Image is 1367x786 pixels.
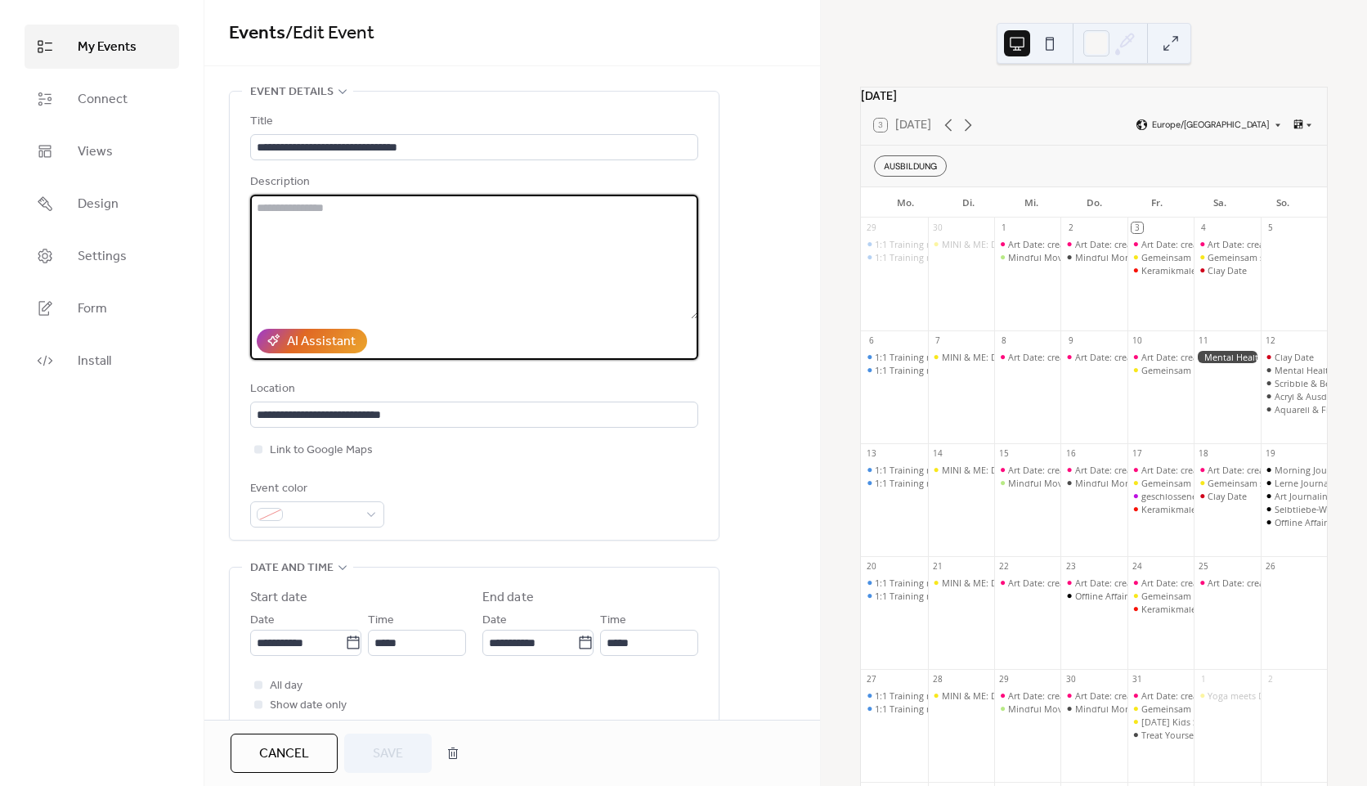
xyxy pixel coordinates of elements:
[1127,264,1194,276] div: Keramikmalerei: Gestalte deinen Selbstliebe-Anker
[229,16,285,52] a: Events
[1261,364,1327,376] div: Mental Health Sunday: Vom Konsumieren ins Kreieren
[875,364,1183,376] div: 1:1 Training mit [PERSON_NAME] (digital oder 5020 [GEOGRAPHIC_DATA])
[1060,464,1127,476] div: Art Date: create & celebrate yourself
[1199,222,1210,234] div: 4
[250,173,695,192] div: Description
[861,703,927,715] div: 1:1 Training mit Caterina (digital oder 5020 Salzburg)
[928,351,994,363] div: MINI & ME: Dein Moment mit Baby
[270,716,341,735] span: Hide end time
[25,234,179,278] a: Settings
[1132,448,1143,460] div: 17
[1127,603,1194,615] div: Keramikmalerei: Gestalte deinen Selbstliebe-Anker
[942,464,1088,476] div: MINI & ME: Dein Moment mit Baby
[1199,448,1210,460] div: 18
[1265,222,1276,234] div: 5
[1132,674,1143,685] div: 31
[78,38,137,57] span: My Events
[1141,264,1353,276] div: Keramikmalerei: Gestalte deinen Selbstliebe-Anker
[937,187,1000,218] div: Di.
[998,448,1010,460] div: 15
[1261,377,1327,389] div: Scribble & Befreiung: Mental Health Weekend
[928,464,994,476] div: MINI & ME: Dein Moment mit Baby
[250,112,695,132] div: Title
[1075,238,1226,250] div: Art Date: create & celebrate yourself
[1065,335,1077,347] div: 9
[928,689,994,702] div: MINI & ME: Dein Moment mit Baby
[866,335,877,347] div: 6
[866,674,877,685] div: 27
[1060,238,1127,250] div: Art Date: create & celebrate yourself
[1261,490,1327,502] div: Art Journaling Workshop
[875,238,1183,250] div: 1:1 Training mit [PERSON_NAME] (digital oder 5020 [GEOGRAPHIC_DATA])
[1141,577,1292,589] div: Art Date: create & celebrate yourself
[1208,490,1247,502] div: Clay Date
[1141,716,1324,728] div: [DATE] Kids Special: Dein Licht darf funkeln
[942,689,1088,702] div: MINI & ME: Dein Moment mit Baby
[1261,503,1327,515] div: Selbtliebe-Workshop: Der ehrliche Weg zurück zu dir - Buchung
[1060,577,1127,589] div: Art Date: create & celebrate yourself
[861,364,927,376] div: 1:1 Training mit Caterina (digital oder 5020 Salzburg)
[1275,351,1314,363] div: Clay Date
[1265,448,1276,460] div: 19
[250,479,381,499] div: Event color
[25,25,179,69] a: My Events
[875,477,1183,489] div: 1:1 Training mit [PERSON_NAME] (digital oder 5020 [GEOGRAPHIC_DATA])
[1265,335,1276,347] div: 12
[250,380,695,399] div: Location
[482,588,534,608] div: End date
[78,247,127,267] span: Settings
[932,335,943,347] div: 7
[1261,477,1327,489] div: Lerne Journaling: Schreiben, das dich verändert
[78,299,107,319] span: Form
[1075,689,1226,702] div: Art Date: create & celebrate yourself
[231,734,338,773] button: Cancel
[1261,464,1327,476] div: Morning Journaling Class: Dein Wochenrückblick
[1127,503,1194,515] div: Keramikmalerei: Gestalte deinen Selbstliebe-Anker
[861,251,927,263] div: 1:1 Training mit Caterina (digital oder 5020 Salzburg)
[1075,464,1226,476] div: Art Date: create & celebrate yourself
[1194,264,1260,276] div: Clay Date
[1199,335,1210,347] div: 11
[861,590,927,602] div: 1:1 Training mit Caterina (digital oder 5020 Salzburg)
[875,351,1183,363] div: 1:1 Training mit [PERSON_NAME] (digital oder 5020 [GEOGRAPHIC_DATA])
[1008,703,1265,715] div: Mindful Moves – Achtsame Körperübungen für mehr Balance
[1261,403,1327,415] div: Aquarell & Flow: Mental Health Weekend
[1141,464,1292,476] div: Art Date: create & celebrate yourself
[1194,464,1260,476] div: Art Date: create & celebrate yourself
[1141,590,1335,602] div: Gemeinsam stark: Kreativzeit für Kind & Eltern
[1075,477,1147,489] div: Mindful Morning
[1251,187,1314,218] div: So.
[874,155,947,177] div: AUSBILDUNG
[1141,238,1292,250] div: Art Date: create & celebrate yourself
[1208,689,1311,702] div: Yoga meets Dot Painting
[1127,238,1194,250] div: Art Date: create & celebrate yourself
[861,464,927,476] div: 1:1 Training mit Caterina (digital oder 5020 Salzburg)
[942,351,1088,363] div: MINI & ME: Dein Moment mit Baby
[994,464,1060,476] div: Art Date: create & celebrate yourself
[1208,238,1358,250] div: Art Date: create & celebrate yourself
[861,477,927,489] div: 1:1 Training mit Caterina (digital oder 5020 Salzburg)
[1060,590,1127,602] div: Offline Affairs
[250,559,334,578] span: Date and time
[270,676,303,696] span: All day
[998,561,1010,573] div: 22
[1141,351,1292,363] div: Art Date: create & celebrate yourself
[994,577,1060,589] div: Art Date: create & celebrate yourself
[1132,222,1143,234] div: 3
[1008,464,1159,476] div: Art Date: create & celebrate yourself
[270,441,373,460] span: Link to Google Maps
[1261,390,1327,402] div: Acryl & Ausdruck: Mental Health Weekend
[25,129,179,173] a: Views
[250,83,334,102] span: Event details
[994,238,1060,250] div: Art Date: create & celebrate yourself
[1065,222,1077,234] div: 2
[368,611,394,631] span: Time
[1127,577,1194,589] div: Art Date: create & celebrate yourself
[1065,561,1077,573] div: 23
[932,222,943,234] div: 30
[600,611,626,631] span: Time
[1127,490,1194,502] div: geschlossene Gesellschaft - doors closed
[861,689,927,702] div: 1:1 Training mit Caterina (digital oder 5020 Salzburg)
[861,88,1327,106] div: [DATE]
